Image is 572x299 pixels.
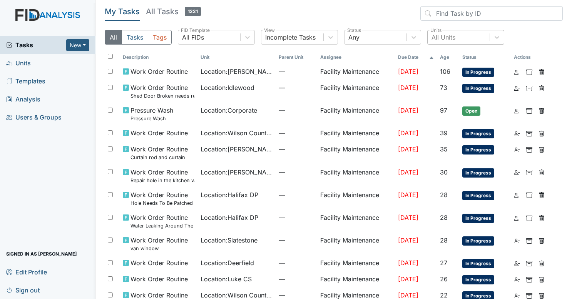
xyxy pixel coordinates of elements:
div: All FIDs [182,33,204,42]
a: Delete [539,83,545,92]
span: Location : Deerfield [201,258,254,267]
span: In Progress [462,68,494,77]
td: Facility Maintenance [317,164,395,187]
span: — [279,128,314,138]
th: Toggle SortBy [395,51,437,64]
span: 28 [440,214,448,221]
small: Hole Needs To Be Patched Up [130,199,194,207]
span: — [279,236,314,245]
span: [DATE] [398,129,418,137]
a: Delete [539,106,545,115]
a: Delete [539,236,545,245]
a: Archive [526,213,532,222]
span: 39 [440,129,448,137]
a: Tasks [6,40,66,50]
span: Work Order Routine [130,258,188,267]
input: Toggle All Rows Selected [108,54,113,59]
span: Location : [PERSON_NAME]. ICF [201,168,272,177]
td: Facility Maintenance [317,271,395,287]
span: Work Order Routine Repair hole in the kitchen wall. [130,168,194,184]
span: 26 [440,275,448,283]
th: Toggle SortBy [197,51,275,64]
span: — [279,67,314,76]
span: Location : Halifax DP [201,213,258,222]
span: Units [6,57,31,69]
span: Templates [6,75,45,87]
td: Facility Maintenance [317,64,395,80]
td: Facility Maintenance [317,210,395,233]
span: 106 [440,68,450,75]
span: Users & Groups [6,111,62,123]
span: Location : Luke CS [201,274,252,284]
small: Pressure Wash [130,115,173,122]
span: Analysis [6,93,40,105]
span: In Progress [462,145,494,154]
span: Signed in as [PERSON_NAME] [6,248,77,260]
span: [DATE] [398,145,418,153]
span: Work Order Routine [130,67,188,76]
a: Archive [526,168,532,177]
div: Incomplete Tasks [265,33,316,42]
th: Assignee [317,51,395,64]
a: Archive [526,106,532,115]
th: Toggle SortBy [459,51,511,64]
a: Archive [526,67,532,76]
div: All Units [432,33,455,42]
span: Pressure Wash Pressure Wash [130,106,173,122]
button: All [105,30,122,45]
span: Location : Corporate [201,106,257,115]
small: Water Leaking Around The Base of the Toilet [130,222,194,229]
span: Work Order Routine Curtain rod and curtain [130,145,188,161]
span: Work Order Routine Hole Needs To Be Patched Up [130,190,194,207]
div: Type filter [105,30,172,45]
span: [DATE] [398,291,418,299]
td: Facility Maintenance [317,141,395,164]
span: 27 [440,259,447,267]
a: Delete [539,168,545,177]
span: In Progress [462,259,494,268]
a: Archive [526,236,532,245]
a: Archive [526,258,532,267]
a: Delete [539,128,545,138]
span: [DATE] [398,106,418,114]
a: Delete [539,145,545,154]
span: In Progress [462,191,494,200]
th: Toggle SortBy [276,51,317,64]
div: Any [348,33,360,42]
span: — [279,145,314,154]
span: 30 [440,168,448,176]
th: Actions [511,51,549,64]
span: [DATE] [398,191,418,199]
span: — [279,190,314,199]
small: Curtain rod and curtain [130,154,188,161]
a: Delete [539,274,545,284]
th: Toggle SortBy [120,51,197,64]
small: van window [130,245,188,252]
span: In Progress [462,129,494,138]
td: Facility Maintenance [317,103,395,125]
span: 97 [440,106,447,114]
a: Delete [539,190,545,199]
h5: My Tasks [105,6,140,17]
small: Repair hole in the kitchen wall. [130,177,194,184]
small: Shed Door Broken needs replacing [130,92,194,100]
button: Tasks [122,30,148,45]
span: Work Order Routine Water Leaking Around The Base of the Toilet [130,213,194,229]
span: [DATE] [398,275,418,283]
th: Toggle SortBy [437,51,459,64]
span: 28 [440,236,448,244]
span: 22 [440,291,448,299]
span: In Progress [462,168,494,178]
span: Work Order Routine [130,128,188,138]
h5: All Tasks [146,6,201,17]
span: Edit Profile [6,266,47,278]
a: Archive [526,145,532,154]
span: In Progress [462,236,494,246]
span: Sign out [6,284,40,296]
td: Facility Maintenance [317,233,395,255]
span: — [279,168,314,177]
td: Facility Maintenance [317,187,395,210]
a: Delete [539,213,545,222]
span: — [279,83,314,92]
